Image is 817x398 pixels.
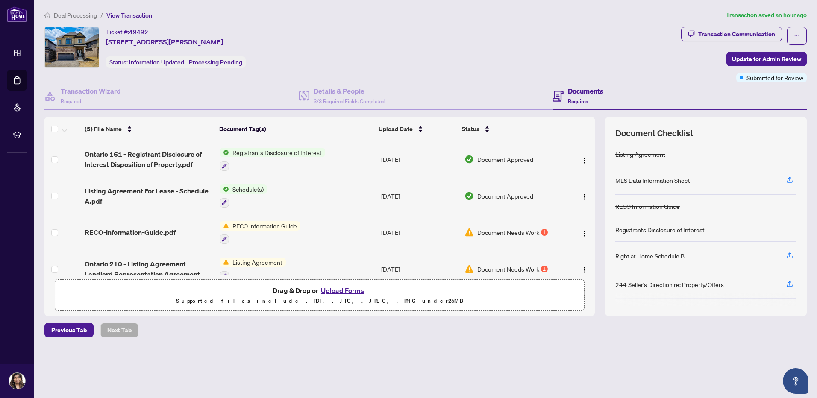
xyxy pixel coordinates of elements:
[220,148,229,157] img: Status Icon
[477,155,533,164] span: Document Approved
[464,155,474,164] img: Document Status
[129,28,148,36] span: 49492
[746,73,803,82] span: Submitted for Review
[44,323,94,337] button: Previous Tab
[698,27,775,41] div: Transaction Communication
[464,264,474,274] img: Document Status
[216,117,375,141] th: Document Tag(s)
[568,86,603,96] h4: Documents
[229,184,267,194] span: Schedule(s)
[477,228,539,237] span: Document Needs Work
[615,280,724,289] div: 244 Seller’s Direction re: Property/Offers
[85,227,176,237] span: RECO-Information-Guide.pdf
[578,262,591,276] button: Logo
[51,323,87,337] span: Previous Tab
[378,178,461,214] td: [DATE]
[129,59,242,66] span: Information Updated - Processing Pending
[581,230,588,237] img: Logo
[726,52,807,66] button: Update for Admin Review
[541,229,548,236] div: 1
[85,259,213,279] span: Ontario 210 - Listing Agreement Landlord Representation Agreement Authority to Offer for Lease.pdf
[85,186,213,206] span: Listing Agreement For Lease - Schedule A.pdf
[7,6,27,22] img: logo
[581,193,588,200] img: Logo
[60,296,579,306] p: Supported files include .PDF, .JPG, .JPEG, .PNG under 25 MB
[85,124,122,134] span: (5) File Name
[541,266,548,272] div: 1
[100,323,138,337] button: Next Tab
[458,117,563,141] th: Status
[615,225,705,234] div: Registrants Disclosure of Interest
[229,221,300,231] span: RECO Information Guide
[615,149,665,159] div: Listing Agreement
[220,184,267,208] button: Status IconSchedule(s)
[55,280,584,311] span: Drag & Drop orUpload FormsSupported files include .PDF, .JPG, .JPEG, .PNG under25MB
[273,285,367,296] span: Drag & Drop or
[220,258,286,281] button: Status IconListing Agreement
[581,266,588,273] img: Logo
[106,56,246,68] div: Status:
[220,148,325,171] button: Status IconRegistrants Disclosure of Interest
[54,12,97,19] span: Deal Processing
[581,157,588,164] img: Logo
[61,86,121,96] h4: Transaction Wizard
[100,10,103,20] li: /
[681,27,782,41] button: Transaction Communication
[375,117,458,141] th: Upload Date
[783,368,808,394] button: Open asap
[229,148,325,157] span: Registrants Disclosure of Interest
[578,152,591,166] button: Logo
[378,214,461,251] td: [DATE]
[106,27,148,37] div: Ticket #:
[615,251,685,260] div: Right at Home Schedule B
[578,225,591,239] button: Logo
[615,176,690,185] div: MLS Data Information Sheet
[615,202,680,211] div: RECO Information Guide
[314,98,385,105] span: 3/3 Required Fields Completed
[378,251,461,287] td: [DATE]
[477,191,533,201] span: Document Approved
[61,98,81,105] span: Required
[220,258,229,267] img: Status Icon
[220,221,229,231] img: Status Icon
[578,189,591,203] button: Logo
[81,117,216,141] th: (5) File Name
[464,191,474,201] img: Document Status
[378,141,461,178] td: [DATE]
[85,149,213,170] span: Ontario 161 - Registrant Disclosure of Interest Disposition of Property.pdf
[379,124,413,134] span: Upload Date
[732,52,801,66] span: Update for Admin Review
[229,258,286,267] span: Listing Agreement
[106,37,223,47] span: [STREET_ADDRESS][PERSON_NAME]
[318,285,367,296] button: Upload Forms
[106,12,152,19] span: View Transaction
[464,228,474,237] img: Document Status
[220,221,300,244] button: Status IconRECO Information Guide
[568,98,588,105] span: Required
[44,12,50,18] span: home
[220,184,229,194] img: Status Icon
[794,33,800,39] span: ellipsis
[726,10,807,20] article: Transaction saved an hour ago
[462,124,479,134] span: Status
[477,264,539,274] span: Document Needs Work
[45,27,99,67] img: IMG-40758913_1.jpg
[9,373,25,389] img: Profile Icon
[314,86,385,96] h4: Details & People
[615,127,693,139] span: Document Checklist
